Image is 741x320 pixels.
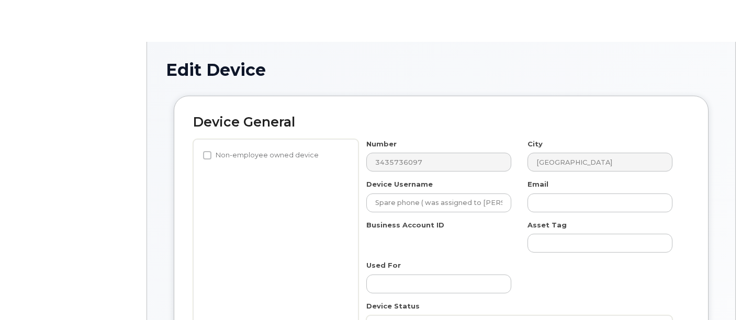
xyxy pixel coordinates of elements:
label: Device Status [366,301,420,311]
label: Non-employee owned device [203,149,319,162]
label: Number [366,139,397,149]
input: Non-employee owned device [203,151,211,159]
label: Used For [366,260,401,270]
label: Business Account ID [366,220,444,230]
h1: Edit Device [166,61,716,79]
h2: Device General [193,115,689,130]
label: Asset Tag [527,220,567,230]
label: City [527,139,543,149]
label: Email [527,179,548,189]
label: Device Username [366,179,433,189]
